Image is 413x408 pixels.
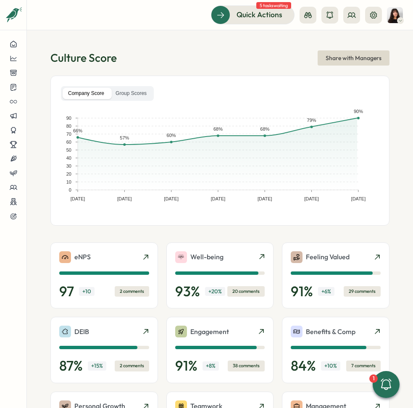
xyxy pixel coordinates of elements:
text: 20 [66,171,71,176]
text: [DATE] [351,196,366,201]
p: 93 % [175,283,200,300]
text: [DATE] [304,196,319,201]
div: 1 [369,374,378,383]
text: 90 [66,116,71,121]
text: [DATE] [71,196,85,201]
span: Quick Actions [237,9,282,20]
a: eNPS97+102 comments [50,242,158,309]
div: 7 comments [346,361,381,371]
p: 91 % [291,283,313,300]
span: 5 tasks waiting [256,2,291,9]
p: Feeling Valued [306,252,350,262]
img: Kelly Rosa [387,7,403,23]
a: DEIB87%+15%2 comments [50,317,158,383]
button: Quick Actions [211,5,295,24]
a: Well-being93%+20%20 comments [166,242,274,309]
p: Engagement [190,326,229,337]
text: 50 [66,147,71,153]
p: + 10 % [321,361,340,371]
text: [DATE] [164,196,179,201]
a: Engagement91%+8%38 comments [166,317,274,383]
text: 0 [69,187,71,192]
span: Share with Managers [326,51,381,65]
p: 91 % [175,358,197,374]
text: 60 [66,140,71,145]
p: + 6 % [318,287,334,296]
a: Feeling Valued91%+6%29 comments [282,242,389,309]
text: [DATE] [258,196,272,201]
text: 70 [66,132,71,137]
text: 40 [66,155,71,161]
text: 10 [66,179,71,184]
p: 97 [59,283,74,300]
label: Company Score [63,88,110,99]
text: 30 [66,163,71,168]
p: Benefits & Comp [306,326,355,337]
text: [DATE] [117,196,132,201]
button: Share with Managers [318,50,389,66]
div: 20 comments [227,286,265,297]
div: 2 comments [115,286,149,297]
div: 38 comments [228,361,265,371]
p: 87 % [59,358,83,374]
h1: Culture Score [50,50,117,65]
p: + 20 % [205,287,225,296]
a: Benefits & Comp84%+10%7 comments [282,317,389,383]
p: + 10 [79,287,95,296]
p: Well-being [190,252,224,262]
div: 29 comments [344,286,381,297]
text: [DATE] [211,196,226,201]
p: DEIB [74,326,89,337]
label: Group Scores [110,88,152,99]
p: + 8 % [203,361,219,371]
div: 2 comments [115,361,149,371]
text: 80 [66,124,71,129]
p: 84 % [291,358,316,374]
button: 1 [373,371,400,398]
p: + 15 % [88,361,106,371]
p: eNPS [74,252,91,262]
